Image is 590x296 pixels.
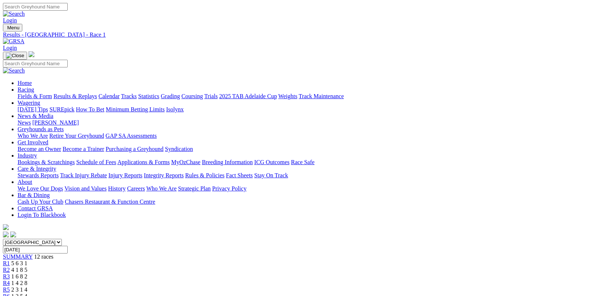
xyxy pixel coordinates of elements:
[18,113,53,119] a: News & Media
[18,86,34,93] a: Racing
[204,93,218,99] a: Trials
[108,172,142,178] a: Injury Reports
[127,185,145,192] a: Careers
[226,172,253,178] a: Fact Sheets
[18,80,32,86] a: Home
[18,146,587,152] div: Get Involved
[117,159,170,165] a: Applications & Forms
[18,106,587,113] div: Wagering
[11,267,27,273] span: 4 1 8 5
[18,93,587,100] div: Racing
[3,67,25,74] img: Search
[18,172,59,178] a: Stewards Reports
[18,93,52,99] a: Fields & Form
[219,93,277,99] a: 2025 TAB Adelaide Cup
[6,53,24,59] img: Close
[212,185,247,192] a: Privacy Policy
[18,205,53,211] a: Contact GRSA
[18,199,587,205] div: Bar & Dining
[3,24,22,32] button: Toggle navigation
[18,100,40,106] a: Wagering
[18,159,587,166] div: Industry
[291,159,314,165] a: Race Safe
[18,119,587,126] div: News & Media
[3,3,68,11] input: Search
[49,133,104,139] a: Retire Your Greyhound
[278,93,297,99] a: Weights
[3,286,10,293] a: R5
[18,185,587,192] div: About
[3,11,25,17] img: Search
[60,172,107,178] a: Track Injury Rebate
[108,185,125,192] a: History
[3,267,10,273] a: R2
[18,185,63,192] a: We Love Our Dogs
[11,280,27,286] span: 1 4 2 8
[49,106,74,112] a: SUREpick
[3,254,33,260] a: SUMMARY
[34,254,53,260] span: 12 races
[11,286,27,293] span: 2 3 1 4
[11,260,27,266] span: 5 6 3 1
[165,146,193,152] a: Syndication
[76,106,105,112] a: How To Bet
[3,224,9,230] img: logo-grsa-white.png
[18,146,61,152] a: Become an Owner
[144,172,184,178] a: Integrity Reports
[18,212,66,218] a: Login To Blackbook
[299,93,344,99] a: Track Maintenance
[185,172,225,178] a: Rules & Policies
[10,232,16,237] img: twitter.svg
[3,260,10,266] span: R1
[171,159,200,165] a: MyOzChase
[18,133,587,139] div: Greyhounds as Pets
[18,159,75,165] a: Bookings & Scratchings
[106,146,164,152] a: Purchasing a Greyhound
[146,185,177,192] a: Who We Are
[18,119,31,126] a: News
[3,246,68,254] input: Select date
[53,93,97,99] a: Results & Replays
[3,273,10,280] a: R3
[29,51,34,57] img: logo-grsa-white.png
[18,106,48,112] a: [DATE] Tips
[18,152,37,159] a: Industry
[161,93,180,99] a: Grading
[3,52,27,60] button: Toggle navigation
[18,133,48,139] a: Who We Are
[3,32,587,38] a: Results - [GEOGRAPHIC_DATA] - Race 1
[98,93,120,99] a: Calendar
[202,159,253,165] a: Breeding Information
[18,126,64,132] a: Greyhounds as Pets
[18,192,50,198] a: Bar & Dining
[3,232,9,237] img: facebook.svg
[64,185,106,192] a: Vision and Values
[121,93,137,99] a: Tracks
[63,146,104,152] a: Become a Trainer
[3,17,17,23] a: Login
[138,93,159,99] a: Statistics
[18,166,56,172] a: Care & Integrity
[32,119,79,126] a: [PERSON_NAME]
[254,172,288,178] a: Stay On Track
[65,199,155,205] a: Chasers Restaurant & Function Centre
[3,280,10,286] a: R4
[18,199,63,205] a: Cash Up Your Club
[3,45,17,51] a: Login
[18,139,48,145] a: Get Involved
[178,185,211,192] a: Strategic Plan
[106,133,157,139] a: GAP SA Assessments
[181,93,203,99] a: Coursing
[3,60,68,67] input: Search
[106,106,165,112] a: Minimum Betting Limits
[11,273,27,280] span: 1 6 8 2
[18,172,587,179] div: Care & Integrity
[76,159,116,165] a: Schedule of Fees
[254,159,289,165] a: ICG Outcomes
